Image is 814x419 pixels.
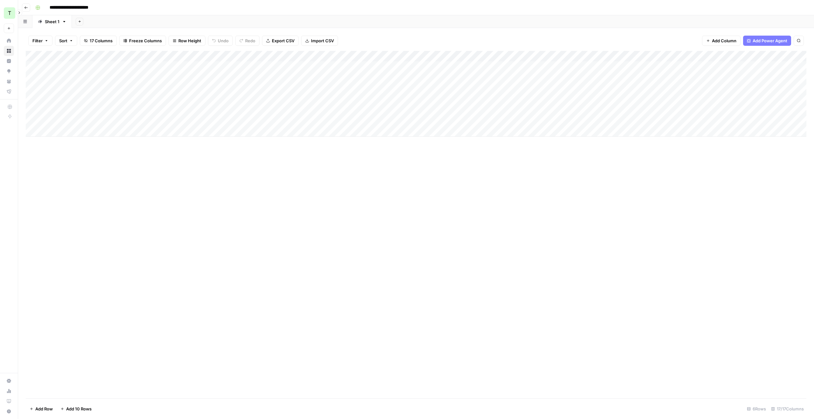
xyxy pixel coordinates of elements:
[4,46,14,56] a: Browse
[744,404,769,414] div: 6 Rows
[4,376,14,386] a: Settings
[301,36,338,46] button: Import CSV
[32,38,43,44] span: Filter
[769,404,806,414] div: 17/17 Columns
[4,66,14,76] a: Opportunities
[4,5,14,21] button: Workspace: Teladoc
[169,36,205,46] button: Row Height
[90,38,113,44] span: 17 Columns
[26,404,57,414] button: Add Row
[218,38,229,44] span: Undo
[178,38,201,44] span: Row Height
[4,76,14,86] a: Your Data
[311,38,334,44] span: Import CSV
[59,38,67,44] span: Sort
[743,36,791,46] button: Add Power Agent
[35,406,53,412] span: Add Row
[235,36,259,46] button: Redo
[119,36,166,46] button: Freeze Columns
[245,38,255,44] span: Redo
[8,9,11,17] span: T
[4,386,14,396] a: Usage
[753,38,787,44] span: Add Power Agent
[702,36,741,46] button: Add Column
[272,38,294,44] span: Export CSV
[712,38,736,44] span: Add Column
[80,36,117,46] button: 17 Columns
[4,406,14,416] button: Help + Support
[45,18,59,25] div: Sheet 1
[4,86,14,97] a: Flightpath
[262,36,299,46] button: Export CSV
[32,15,72,28] a: Sheet 1
[129,38,162,44] span: Freeze Columns
[66,406,92,412] span: Add 10 Rows
[4,396,14,406] a: Learning Hub
[57,404,95,414] button: Add 10 Rows
[4,36,14,46] a: Home
[208,36,233,46] button: Undo
[4,56,14,66] a: Insights
[55,36,77,46] button: Sort
[28,36,52,46] button: Filter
